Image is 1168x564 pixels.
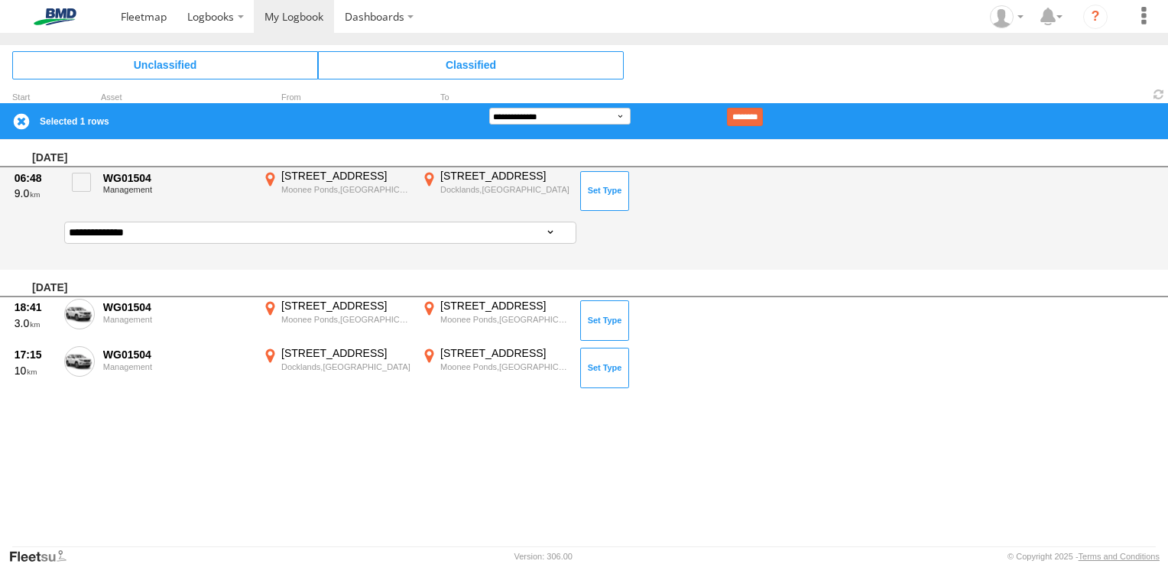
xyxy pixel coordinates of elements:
[15,364,56,378] div: 10
[103,171,251,185] div: WG01504
[15,300,56,314] div: 18:41
[419,299,572,343] label: Click to View Event Location
[440,361,569,372] div: Moonee Ponds,[GEOGRAPHIC_DATA]
[1007,552,1160,561] div: © Copyright 2025 -
[101,94,254,102] div: Asset
[12,51,318,79] span: Click to view Unclassified Trips
[281,314,410,325] div: Moonee Ponds,[GEOGRAPHIC_DATA]
[281,299,410,313] div: [STREET_ADDRESS]
[103,300,251,314] div: WG01504
[281,169,410,183] div: [STREET_ADDRESS]
[1150,87,1168,102] span: Refresh
[985,5,1029,28] div: John Spicuglia
[440,314,569,325] div: Moonee Ponds,[GEOGRAPHIC_DATA]
[260,94,413,102] div: From
[419,346,572,391] label: Click to View Event Location
[15,348,56,361] div: 17:15
[440,169,569,183] div: [STREET_ADDRESS]
[281,184,410,195] div: Moonee Ponds,[GEOGRAPHIC_DATA]
[440,184,569,195] div: Docklands,[GEOGRAPHIC_DATA]
[514,552,573,561] div: Version: 306.00
[103,185,251,194] div: Management
[12,94,58,102] div: Click to Sort
[419,169,572,213] label: Click to View Event Location
[15,8,95,25] img: bmd-logo.svg
[440,346,569,360] div: [STREET_ADDRESS]
[281,346,410,360] div: [STREET_ADDRESS]
[260,169,413,213] label: Click to View Event Location
[281,361,410,372] div: Docklands,[GEOGRAPHIC_DATA]
[103,362,251,371] div: Management
[15,186,56,200] div: 9.0
[103,348,251,361] div: WG01504
[260,346,413,391] label: Click to View Event Location
[12,112,31,131] label: Clear Selection
[580,348,629,387] button: Click to Set
[1079,552,1160,561] a: Terms and Conditions
[440,299,569,313] div: [STREET_ADDRESS]
[318,51,624,79] span: Click to view Classified Trips
[580,171,629,211] button: Click to Set
[8,549,79,564] a: Visit our Website
[419,94,572,102] div: To
[1083,5,1108,29] i: ?
[260,299,413,343] label: Click to View Event Location
[580,300,629,340] button: Click to Set
[15,171,56,185] div: 06:48
[15,316,56,330] div: 3.0
[103,315,251,324] div: Management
